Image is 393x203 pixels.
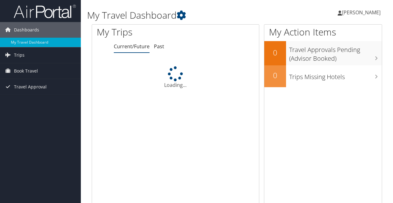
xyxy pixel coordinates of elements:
h2: 0 [264,70,286,81]
a: 0Trips Missing Hotels [264,65,382,87]
span: Travel Approval [14,79,47,95]
h1: My Travel Dashboard [87,9,287,22]
a: 0Travel Approvals Pending (Advisor Booked) [264,41,382,65]
h3: Trips Missing Hotels [289,69,382,81]
span: Book Travel [14,63,38,79]
h3: Travel Approvals Pending (Advisor Booked) [289,42,382,63]
h1: My Action Items [264,26,382,39]
span: [PERSON_NAME] [342,9,381,16]
a: Current/Future [114,43,150,50]
img: airportal-logo.png [14,4,76,19]
a: Past [154,43,164,50]
span: Dashboards [14,22,39,38]
div: Loading... [92,66,259,89]
span: Trips [14,47,25,63]
h2: 0 [264,47,286,58]
h1: My Trips [97,26,185,39]
a: [PERSON_NAME] [338,3,387,22]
